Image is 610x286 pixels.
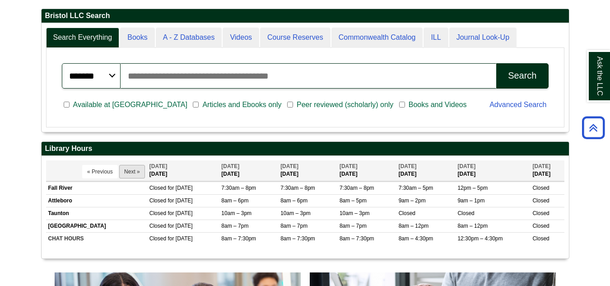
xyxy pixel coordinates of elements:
span: 8am – 6pm [280,197,307,204]
span: Peer reviewed (scholarly) only [293,99,397,110]
span: 7:30am – 5pm [399,185,433,191]
td: Taunton [46,207,147,220]
h2: Library Hours [42,142,569,156]
th: [DATE] [337,160,396,181]
a: Course Reserves [260,28,331,48]
span: 10am – 3pm [340,210,370,216]
span: 8am – 7pm [280,223,307,229]
span: for [DATE] [168,210,192,216]
span: 7:30am – 8pm [280,185,315,191]
th: [DATE] [396,160,456,181]
div: Search [508,70,536,81]
th: [DATE] [147,160,219,181]
span: Closed [532,210,549,216]
span: 9am – 2pm [399,197,426,204]
input: Articles and Ebooks only [193,101,199,109]
span: [DATE] [280,163,298,169]
h2: Bristol LLC Search [42,9,569,23]
span: [DATE] [532,163,550,169]
button: « Previous [82,165,118,178]
span: Closed [149,223,166,229]
button: Next » [119,165,145,178]
a: Books [120,28,154,48]
span: [DATE] [149,163,168,169]
td: CHAT HOURS [46,233,147,245]
span: Closed [532,235,549,242]
span: 7:30am – 8pm [340,185,374,191]
th: [DATE] [455,160,530,181]
th: [DATE] [219,160,278,181]
span: for [DATE] [168,197,192,204]
td: Attleboro [46,194,147,207]
span: for [DATE] [168,235,192,242]
span: for [DATE] [168,185,192,191]
a: Commonwealth Catalog [331,28,423,48]
button: Search [496,63,548,89]
span: Closed [532,197,549,204]
span: Available at [GEOGRAPHIC_DATA] [70,99,191,110]
span: 8am – 6pm [221,197,248,204]
input: Books and Videos [399,101,405,109]
span: Closed [532,185,549,191]
td: [GEOGRAPHIC_DATA] [46,220,147,233]
span: 8am – 5pm [340,197,367,204]
span: [DATE] [399,163,417,169]
span: 10am – 3pm [221,210,251,216]
span: 9am – 1pm [457,197,484,204]
span: Books and Videos [405,99,470,110]
td: Fall River [46,182,147,194]
span: Closed [149,185,166,191]
span: for [DATE] [168,223,192,229]
span: 8am – 12pm [457,223,488,229]
span: 12:30pm – 4:30pm [457,235,503,242]
span: Articles and Ebooks only [199,99,285,110]
span: 8am – 7:30pm [340,235,374,242]
span: Closed [457,210,474,216]
th: [DATE] [530,160,564,181]
span: 8am – 7:30pm [280,235,315,242]
span: 8am – 7pm [340,223,367,229]
a: Journal Look-Up [449,28,517,48]
a: A - Z Databases [156,28,222,48]
span: Closed [399,210,415,216]
span: 7:30am – 8pm [221,185,256,191]
span: 12pm – 5pm [457,185,488,191]
span: Closed [149,210,166,216]
th: [DATE] [278,160,337,181]
span: 8am – 4:30pm [399,235,433,242]
span: Closed [532,223,549,229]
span: Closed [149,197,166,204]
span: 8am – 7:30pm [221,235,256,242]
span: 8am – 7pm [221,223,248,229]
a: Search Everything [46,28,120,48]
a: Back to Top [579,122,608,134]
input: Available at [GEOGRAPHIC_DATA] [64,101,70,109]
span: Closed [149,235,166,242]
span: 8am – 12pm [399,223,429,229]
a: Videos [223,28,259,48]
span: [DATE] [457,163,475,169]
a: ILL [424,28,448,48]
span: [DATE] [221,163,239,169]
span: [DATE] [340,163,358,169]
input: Peer reviewed (scholarly) only [287,101,293,109]
a: Advanced Search [489,101,546,108]
span: 10am – 3pm [280,210,311,216]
